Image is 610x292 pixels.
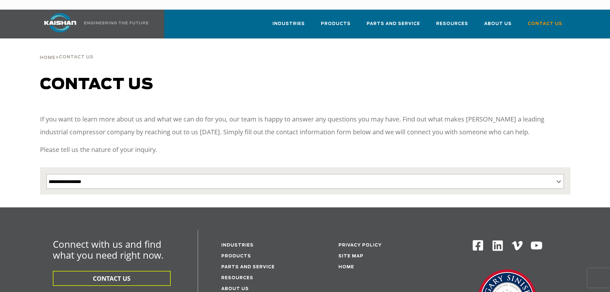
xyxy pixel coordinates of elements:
a: Products [321,15,351,37]
span: About Us [484,20,512,28]
a: Contact Us [528,15,562,37]
span: Contact Us [59,55,94,59]
span: Parts and Service [367,20,420,28]
a: Products [221,254,251,258]
a: Industries [272,15,305,37]
a: Site Map [338,254,363,258]
a: About Us [484,15,512,37]
span: Products [321,20,351,28]
a: Industries [221,243,254,247]
img: Engineering the future [84,21,148,24]
span: Contact Us [528,20,562,28]
a: Resources [436,15,468,37]
a: Home [40,54,55,60]
img: Vimeo [512,241,523,250]
a: Resources [221,276,253,280]
a: Home [338,265,354,269]
span: Industries [272,20,305,28]
a: Parts and service [221,265,275,269]
img: Linkedin [492,239,504,252]
span: Contact us [40,77,153,92]
img: Facebook [472,239,484,251]
span: Resources [436,20,468,28]
img: kaishan logo [36,13,84,32]
a: Kaishan USA [36,10,150,38]
button: CONTACT US [53,271,171,286]
a: Parts and Service [367,15,420,37]
p: Please tell us the nature of your inquiry. [40,143,570,156]
div: > [40,38,94,63]
span: Home [40,56,55,60]
a: About Us [221,287,249,291]
p: If you want to learn more about us and what we can do for you, our team is happy to answer any qu... [40,113,570,138]
span: Connect with us and find what you need right now. [53,238,164,261]
a: Privacy Policy [338,243,382,247]
img: Youtube [530,239,543,252]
